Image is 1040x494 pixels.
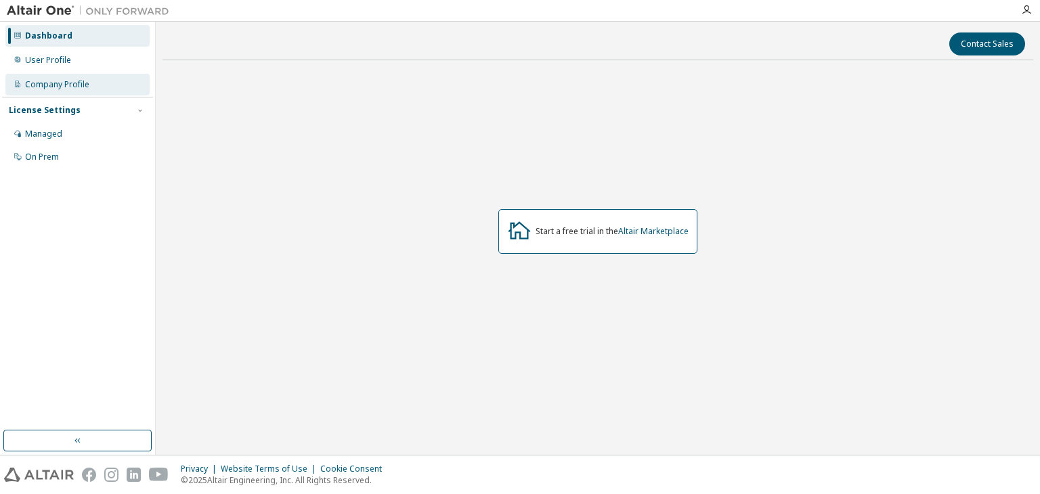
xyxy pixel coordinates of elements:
img: instagram.svg [104,468,118,482]
img: altair_logo.svg [4,468,74,482]
img: youtube.svg [149,468,169,482]
div: On Prem [25,152,59,162]
div: License Settings [9,105,81,116]
div: Dashboard [25,30,72,41]
div: Website Terms of Use [221,464,320,474]
div: Managed [25,129,62,139]
a: Altair Marketplace [618,225,689,237]
img: linkedin.svg [127,468,141,482]
img: Altair One [7,4,176,18]
button: Contact Sales [949,32,1025,55]
p: © 2025 Altair Engineering, Inc. All Rights Reserved. [181,474,390,486]
div: Cookie Consent [320,464,390,474]
div: User Profile [25,55,71,66]
img: facebook.svg [82,468,96,482]
div: Start a free trial in the [536,226,689,237]
div: Privacy [181,464,221,474]
div: Company Profile [25,79,89,90]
